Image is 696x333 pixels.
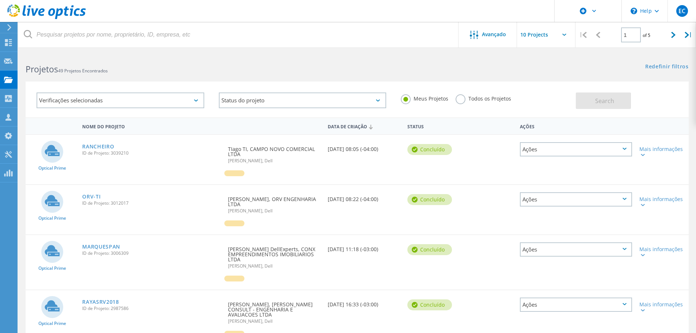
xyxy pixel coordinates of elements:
[82,299,119,304] a: RAYASRV2018
[482,32,506,37] span: Avançado
[401,94,448,101] label: Meus Projetos
[82,306,221,311] span: ID de Projeto: 2987586
[639,197,685,207] div: Mais informações
[456,94,511,101] label: Todos os Projetos
[82,244,120,249] a: MARQUESPAN
[678,8,685,14] span: EC
[520,298,632,312] div: Ações
[576,92,631,109] button: Search
[82,151,221,155] span: ID de Projeto: 3039210
[7,15,86,20] a: Live Optics Dashboard
[38,216,66,220] span: Optical Prime
[82,194,100,199] a: ORV-TI
[37,92,204,108] div: Verificações selecionadas
[520,142,632,156] div: Ações
[224,290,324,331] div: [PERSON_NAME], [PERSON_NAME] CONSULT - ENGENHARIA E AVALIACOES LTDA
[38,266,66,270] span: Optical Prime
[520,192,632,207] div: Ações
[407,244,452,255] div: Concluído
[82,251,221,256] span: ID de Projeto: 3006309
[79,119,224,133] div: Nome do Projeto
[324,235,404,259] div: [DATE] 11:18 (-03:00)
[228,319,320,323] span: [PERSON_NAME], Dell
[324,135,404,159] div: [DATE] 08:05 (-04:00)
[324,290,404,314] div: [DATE] 16:33 (-03:00)
[228,159,320,163] span: [PERSON_NAME], Dell
[639,247,685,257] div: Mais informações
[228,209,320,213] span: [PERSON_NAME], Dell
[404,119,463,133] div: Status
[407,144,452,155] div: Concluído
[324,119,404,133] div: Data de Criação
[38,166,66,170] span: Optical Prime
[645,64,689,70] a: Redefinir filtros
[38,321,66,326] span: Optical Prime
[575,22,590,48] div: |
[82,144,114,149] a: RANCHEIRO
[516,119,636,133] div: Ações
[639,302,685,312] div: Mais informações
[224,235,324,276] div: [PERSON_NAME] DellExperts, CONX EMPREENDIMENTOS IMOBILIARIOS LTDA
[224,135,324,170] div: TIago TI, CAMPO NOVO COMERCIAL LTDA
[407,299,452,310] div: Concluído
[407,194,452,205] div: Concluído
[639,147,685,157] div: Mais informações
[520,242,632,257] div: Ações
[681,22,696,48] div: |
[631,8,637,14] svg: \n
[18,22,459,48] input: Pesquisar projetos por nome, proprietário, ID, empresa, etc
[595,97,614,105] span: Search
[224,185,324,220] div: [PERSON_NAME], ORV ENGENHARIA LTDA
[324,185,404,209] div: [DATE] 08:22 (-04:00)
[58,68,108,74] span: 49 Projetos Encontrados
[26,63,58,75] b: Projetos
[219,92,387,108] div: Status do projeto
[228,264,320,268] span: [PERSON_NAME], Dell
[82,201,221,205] span: ID de Projeto: 3012017
[643,32,650,38] span: of 5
